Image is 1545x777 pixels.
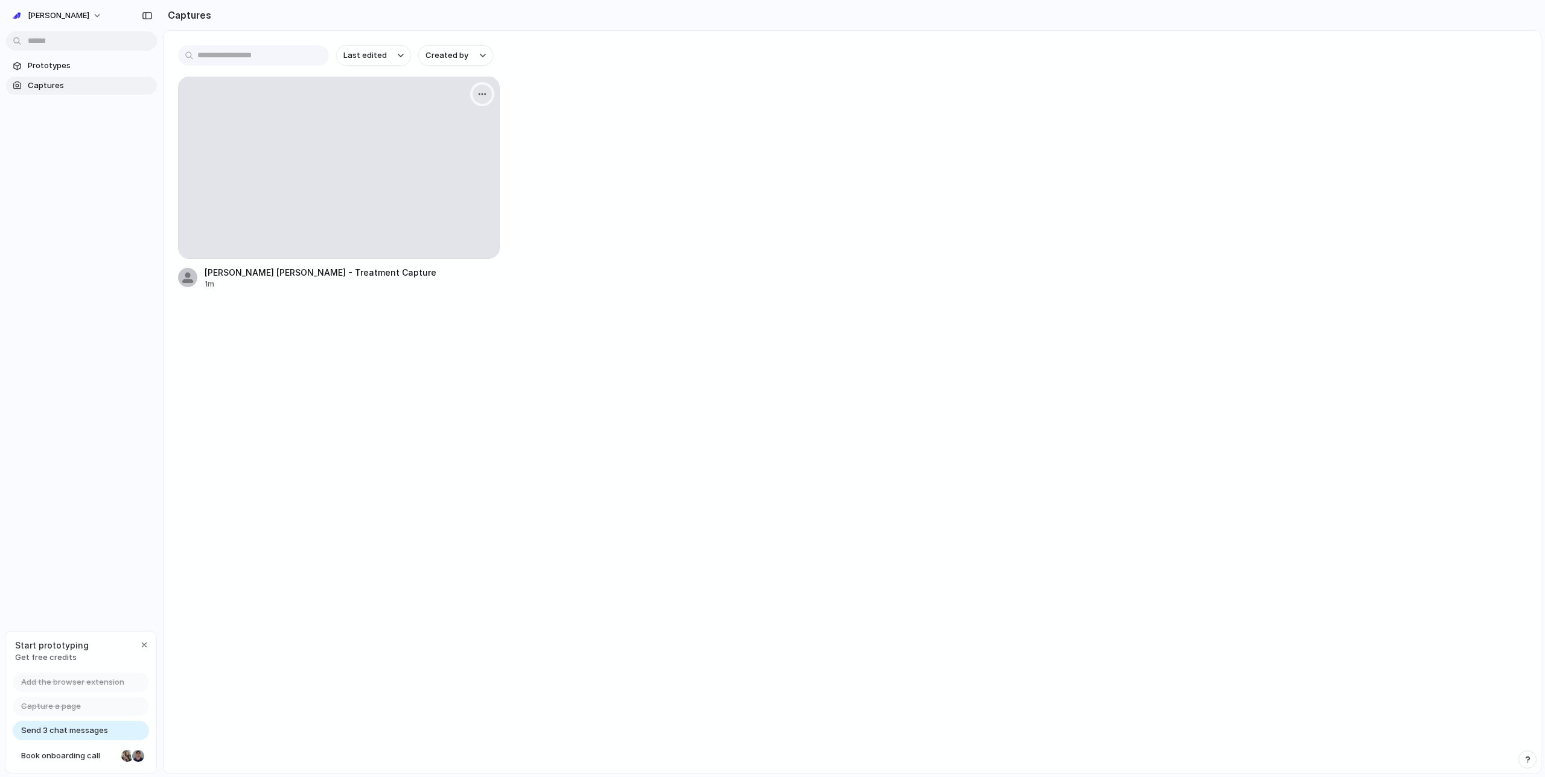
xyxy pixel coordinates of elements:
[28,10,89,22] span: [PERSON_NAME]
[205,266,500,279] span: [PERSON_NAME] [PERSON_NAME] - Treatment Capture
[425,49,468,62] span: Created by
[336,45,411,66] button: Last edited
[21,725,108,737] span: Send 3 chat messages
[15,652,89,664] span: Get free credits
[343,49,387,62] span: Last edited
[21,676,124,688] span: Add the browser extension
[13,746,149,766] a: Book onboarding call
[15,639,89,652] span: Start prototyping
[21,700,81,712] span: Capture a page
[163,8,211,22] h2: Captures
[131,749,145,763] div: Christian Iacullo
[120,749,135,763] div: Nicole Kubica
[418,45,493,66] button: Created by
[21,750,116,762] span: Book onboarding call
[28,80,152,92] span: Captures
[6,77,157,95] a: Captures
[28,60,152,72] span: Prototypes
[6,6,108,25] button: [PERSON_NAME]
[205,279,500,290] div: 1m
[6,57,157,75] a: Prototypes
